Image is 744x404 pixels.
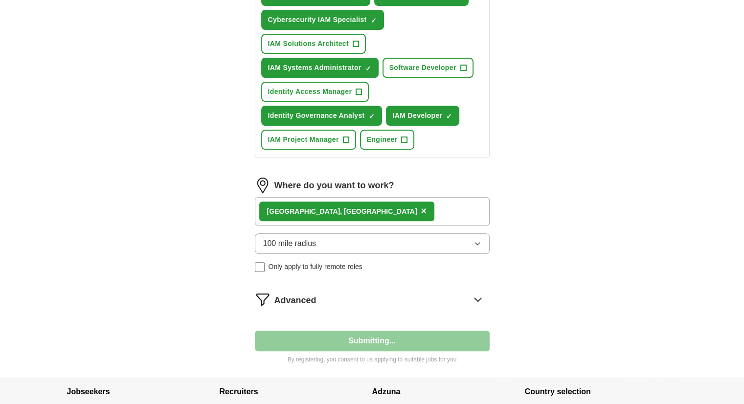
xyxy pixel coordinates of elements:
span: 100 mile radius [263,238,316,249]
span: ✓ [446,112,452,120]
button: Identity Governance Analyst✓ [261,106,382,126]
span: ✓ [371,17,377,24]
button: IAM Project Manager [261,130,356,150]
img: location.png [255,178,271,193]
img: filter [255,292,271,307]
span: Software Developer [389,63,456,73]
button: IAM Solutions Architect [261,34,366,54]
span: ✓ [369,112,375,120]
span: IAM Solutions Architect [268,39,349,49]
button: 100 mile radius [255,233,490,254]
button: × [421,204,427,219]
span: Identity Governance Analyst [268,111,365,121]
label: Where do you want to work? [274,179,394,192]
span: × [421,205,427,216]
div: , [GEOGRAPHIC_DATA] [267,206,417,217]
span: Advanced [274,294,316,307]
button: IAM Developer✓ [386,106,460,126]
span: IAM Systems Administrator [268,63,361,73]
span: IAM Project Manager [268,135,339,145]
button: Cybersecurity IAM Specialist✓ [261,10,384,30]
button: Engineer [360,130,415,150]
p: By registering, you consent to us applying to suitable jobs for you [255,355,490,364]
button: Software Developer [383,58,473,78]
button: Submitting... [255,331,490,351]
span: ✓ [365,65,371,72]
strong: [GEOGRAPHIC_DATA] [267,207,340,215]
span: Only apply to fully remote roles [269,262,362,272]
button: Identity Access Manager [261,82,369,102]
span: Identity Access Manager [268,87,352,97]
button: IAM Systems Administrator✓ [261,58,379,78]
span: Cybersecurity IAM Specialist [268,15,367,25]
span: IAM Developer [393,111,443,121]
input: Only apply to fully remote roles [255,262,265,272]
span: Engineer [367,135,398,145]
